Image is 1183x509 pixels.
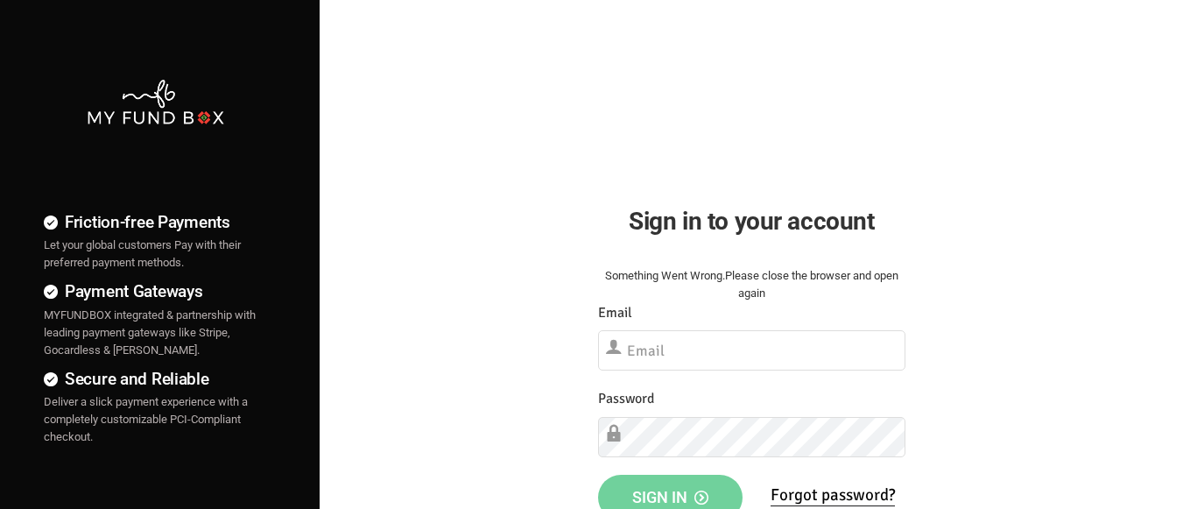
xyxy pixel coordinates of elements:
[44,279,267,304] h4: Payment Gateways
[598,330,905,371] input: Email
[44,366,267,392] h4: Secure and Reliable
[598,388,654,410] label: Password
[44,308,256,357] span: MYFUNDBOX integrated & partnership with leading payment gateways like Stripe, Gocardless & [PERSO...
[44,238,241,269] span: Let your global customers Pay with their preferred payment methods.
[86,78,226,126] img: mfbwhite.png
[598,267,905,302] div: Something Went Wrong.Please close the browser and open again
[598,202,905,240] h2: Sign in to your account
[632,488,708,506] span: Sign in
[771,484,895,506] a: Forgot password?
[44,395,248,443] span: Deliver a slick payment experience with a completely customizable PCI-Compliant checkout.
[598,302,632,324] label: Email
[44,209,267,235] h4: Friction-free Payments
